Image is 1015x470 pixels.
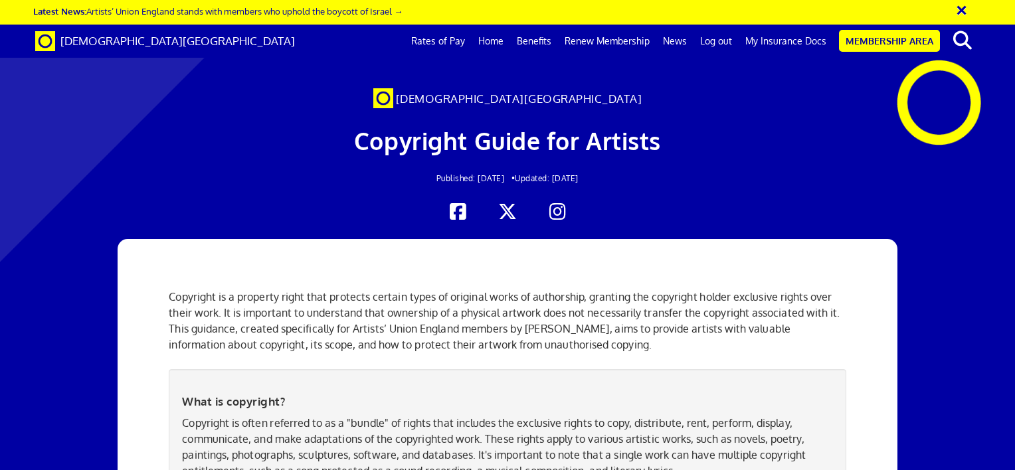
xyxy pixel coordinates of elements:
a: Home [472,25,510,58]
button: search [943,27,983,54]
b: What is copyright? [182,394,285,408]
span: Copyright Guide for Artists [354,125,661,155]
a: My Insurance Docs [739,25,833,58]
span: [DEMOGRAPHIC_DATA][GEOGRAPHIC_DATA] [60,34,295,48]
span: Published: [DATE] • [436,173,515,183]
p: Copyright is a property right that protects certain types of original works of authorship, granti... [169,289,846,352]
a: Renew Membership [558,25,656,58]
a: Rates of Pay [405,25,472,58]
span: [DEMOGRAPHIC_DATA][GEOGRAPHIC_DATA] [396,92,642,106]
a: Log out [693,25,739,58]
h2: Updated: [DATE] [196,174,819,183]
strong: Latest News: [33,5,86,17]
a: News [656,25,693,58]
a: Membership Area [839,30,940,52]
a: Benefits [510,25,558,58]
a: Latest News:Artists’ Union England stands with members who uphold the boycott of Israel → [33,5,403,17]
a: Brand [DEMOGRAPHIC_DATA][GEOGRAPHIC_DATA] [25,25,305,58]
